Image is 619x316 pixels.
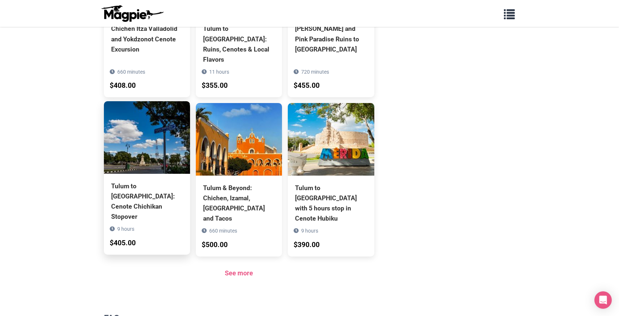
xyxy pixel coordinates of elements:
[225,269,253,277] a: See more
[110,80,136,91] div: $408.00
[301,69,329,75] span: 720 minutes
[288,103,374,176] img: Tulum to Mérida with 5 hours stop in Cenote Hubiku
[301,228,318,234] span: 9 hours
[100,5,165,22] img: logo-ab69f6fb50320c5b225c76a69d11143b.png
[111,181,183,222] div: Tulum to [GEOGRAPHIC_DATA]: Cenote Chichikan Stopover
[209,228,237,234] span: 660 minutes
[104,101,190,255] a: Tulum to [GEOGRAPHIC_DATA]: Cenote Chichikan Stopover 9 hours $405.00
[203,24,275,65] div: Tulum to [GEOGRAPHIC_DATA]: Ruins, Cenotes & Local Flavors
[594,291,612,309] div: Open Intercom Messenger
[294,239,320,251] div: $390.00
[117,226,134,232] span: 9 hours
[104,101,190,174] img: Tulum to Mérida: Cenote Chichikan Stopover
[202,239,228,251] div: $500.00
[202,80,228,91] div: $355.00
[203,183,275,224] div: Tulum & Beyond: Chichen, Izamal, [GEOGRAPHIC_DATA] and Tacos
[110,238,136,249] div: $405.00
[209,69,229,75] span: 11 hours
[295,183,367,224] div: Tulum to [GEOGRAPHIC_DATA] with 5 hours stop in Cenote Hubiku
[196,103,282,257] a: Tulum & Beyond: Chichen, Izamal, [GEOGRAPHIC_DATA] and Tacos 660 minutes $500.00
[117,69,145,75] span: 660 minutes
[111,24,183,54] div: Chichen Itza Valladolid and Yokdzonot Cenote Excursion
[295,24,367,54] div: [PERSON_NAME] and Pink Paradise Ruins to [GEOGRAPHIC_DATA]
[288,103,374,257] a: Tulum to [GEOGRAPHIC_DATA] with 5 hours stop in Cenote Hubiku 9 hours $390.00
[294,80,320,91] div: $455.00
[196,103,282,176] img: Tulum & Beyond: Chichen, Izamal, Valladolid and Tacos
